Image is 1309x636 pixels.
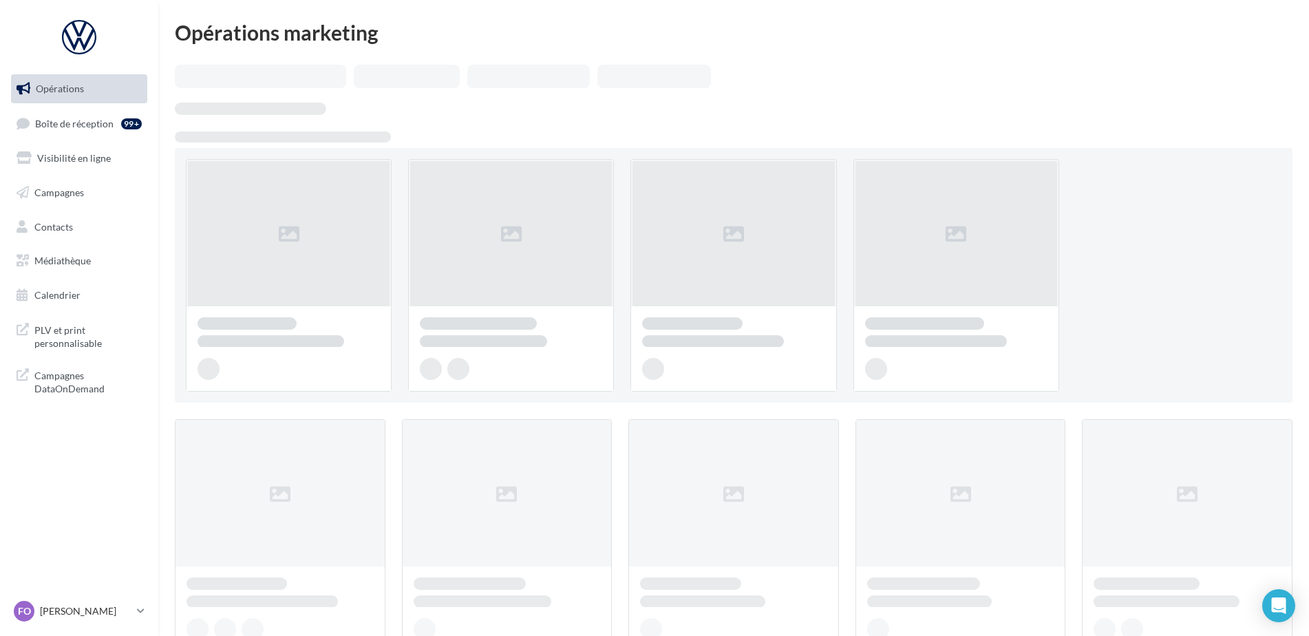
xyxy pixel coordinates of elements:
span: Calendrier [34,289,81,301]
a: Boîte de réception99+ [8,109,150,138]
a: PLV et print personnalisable [8,315,150,356]
span: PLV et print personnalisable [34,321,142,350]
a: Contacts [8,213,150,242]
a: Campagnes [8,178,150,207]
span: Médiathèque [34,255,91,266]
span: Fo [18,604,31,618]
span: Campagnes [34,187,84,198]
span: Opérations [36,83,84,94]
span: Campagnes DataOnDemand [34,366,142,396]
div: 99+ [121,118,142,129]
span: Contacts [34,220,73,232]
span: Visibilité en ligne [37,152,111,164]
a: Campagnes DataOnDemand [8,361,150,401]
a: Visibilité en ligne [8,144,150,173]
div: Opérations marketing [175,22,1292,43]
span: Boîte de réception [35,117,114,129]
p: [PERSON_NAME] [40,604,131,618]
a: Opérations [8,74,150,103]
a: Calendrier [8,281,150,310]
div: Open Intercom Messenger [1262,589,1295,622]
a: Médiathèque [8,246,150,275]
a: Fo [PERSON_NAME] [11,598,147,624]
